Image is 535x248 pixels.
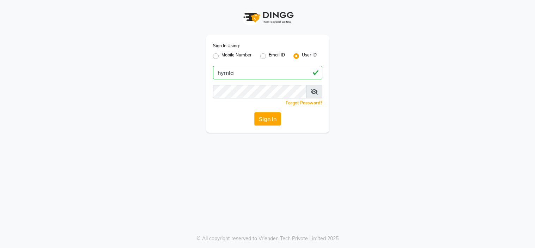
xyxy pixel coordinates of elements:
[221,52,252,60] label: Mobile Number
[213,43,240,49] label: Sign In Using:
[213,66,322,79] input: Username
[269,52,285,60] label: Email ID
[239,7,296,28] img: logo1.svg
[302,52,317,60] label: User ID
[286,100,322,105] a: Forgot Password?
[213,85,306,98] input: Username
[254,112,281,126] button: Sign In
